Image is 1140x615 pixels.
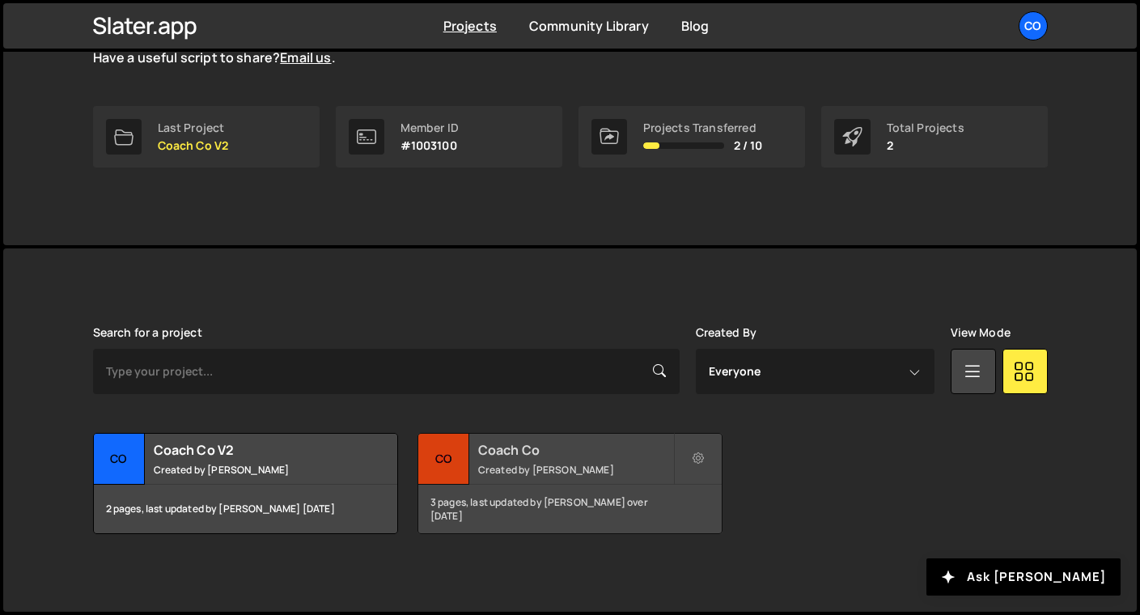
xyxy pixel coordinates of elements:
[93,349,680,394] input: Type your project...
[478,441,673,459] h2: Coach Co
[400,121,459,134] div: Member ID
[1019,11,1048,40] a: Co
[158,121,229,134] div: Last Project
[93,106,320,168] a: Last Project Coach Co V2
[417,433,723,534] a: Co Coach Co Created by [PERSON_NAME] 3 pages, last updated by [PERSON_NAME] over [DATE]
[887,139,964,152] p: 2
[400,139,459,152] p: #1003100
[93,326,202,339] label: Search for a project
[280,49,331,66] a: Email us
[529,17,649,35] a: Community Library
[93,433,398,534] a: Co Coach Co V2 Created by [PERSON_NAME] 2 pages, last updated by [PERSON_NAME] [DATE]
[94,485,397,533] div: 2 pages, last updated by [PERSON_NAME] [DATE]
[951,326,1011,339] label: View Mode
[418,485,722,533] div: 3 pages, last updated by [PERSON_NAME] over [DATE]
[696,326,757,339] label: Created By
[643,121,763,134] div: Projects Transferred
[887,121,964,134] div: Total Projects
[681,17,710,35] a: Blog
[734,139,763,152] span: 2 / 10
[418,434,469,485] div: Co
[158,139,229,152] p: Coach Co V2
[478,463,673,477] small: Created by [PERSON_NAME]
[443,17,497,35] a: Projects
[154,463,349,477] small: Created by [PERSON_NAME]
[926,558,1121,596] button: Ask [PERSON_NAME]
[94,434,145,485] div: Co
[154,441,349,459] h2: Coach Co V2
